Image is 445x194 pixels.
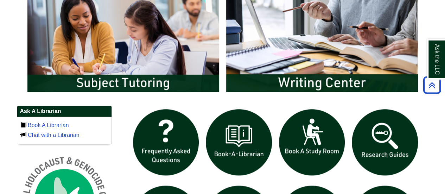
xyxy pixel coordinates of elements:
a: Chat with a Librarian [28,132,80,138]
a: Book A Librarian [28,122,69,128]
h2: Ask A Librarian [17,106,112,117]
a: Back to Top [421,80,443,90]
img: frequently asked questions [129,106,203,179]
img: Book a Librarian icon links to book a librarian web page [202,106,275,179]
img: Research Guides icon links to research guides web page [348,106,421,179]
img: book a study room icon links to book a study room web page [275,106,349,179]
